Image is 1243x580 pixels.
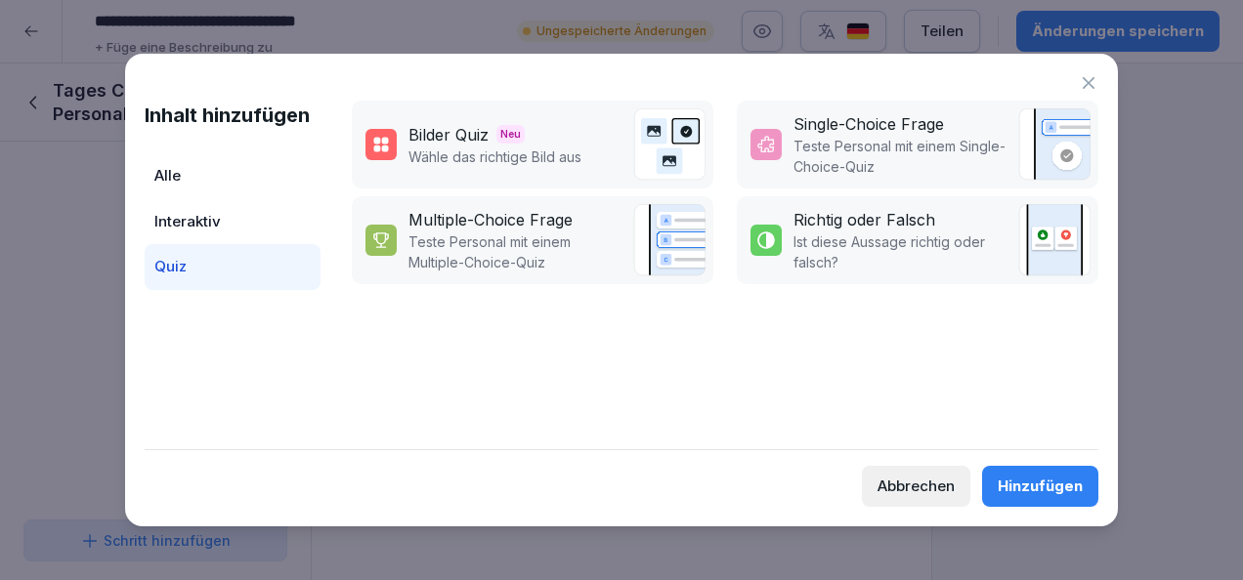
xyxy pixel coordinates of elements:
p: Ist diese Aussage richtig oder falsch? [793,231,1008,272]
img: true_false.svg [1018,204,1091,276]
h1: Inhalt hinzufügen [145,101,321,130]
p: Teste Personal mit einem Multiple-Choice-Quiz [408,231,623,272]
img: single_choice_quiz.svg [1018,108,1091,181]
div: Bilder Quiz [408,123,489,146]
button: Abbrechen [862,466,970,507]
div: Multiple-Choice Frage [408,208,573,231]
p: Teste Personal mit einem Single-Choice-Quiz [793,136,1008,177]
div: Single-Choice Frage [793,112,944,136]
div: Interaktiv [145,199,321,245]
div: Hinzufügen [998,476,1083,497]
img: quiz.svg [633,204,706,276]
div: Richtig oder Falsch [793,208,935,231]
div: Quiz [145,244,321,290]
img: image_quiz.svg [633,108,706,181]
span: Neu [496,125,525,144]
div: Alle [145,153,321,199]
div: Abbrechen [878,476,955,497]
p: Wähle das richtige Bild aus [408,146,581,167]
button: Hinzufügen [982,466,1098,507]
